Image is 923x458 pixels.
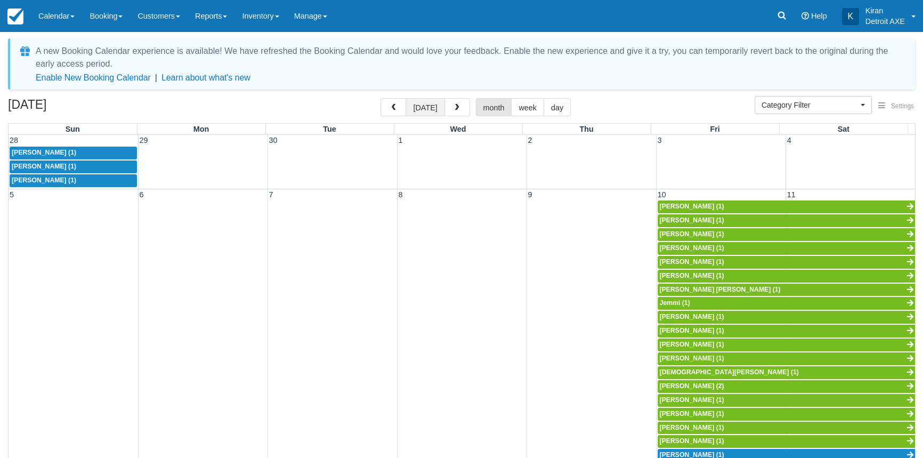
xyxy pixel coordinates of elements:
span: 6 [139,190,145,199]
span: [PERSON_NAME] (1) [660,355,724,362]
a: [PERSON_NAME] (1) [10,147,137,159]
button: [DATE] [406,98,444,116]
button: Enable New Booking Calendar [36,73,151,83]
a: [PERSON_NAME] (1) [658,270,916,283]
a: [PERSON_NAME] (1) [658,200,916,213]
a: [PERSON_NAME] [PERSON_NAME] (1) [658,284,916,296]
span: [PERSON_NAME] (2) [660,382,724,390]
a: [PERSON_NAME] (1) [10,174,137,187]
span: Settings [891,102,914,110]
span: | [155,73,157,82]
a: [PERSON_NAME] (1) [10,160,137,173]
a: [PERSON_NAME] (1) [658,408,916,421]
span: Sun [66,125,80,133]
span: Fri [710,125,719,133]
a: [PERSON_NAME] (1) [658,325,916,338]
span: 3 [657,136,663,144]
a: [PERSON_NAME] (1) [658,228,916,241]
i: Help [801,12,809,20]
span: Jemmi (1) [660,299,690,307]
span: 1 [398,136,404,144]
div: K [842,8,859,25]
a: [PERSON_NAME] (1) [658,352,916,365]
span: 10 [657,190,667,199]
span: [PERSON_NAME] (1) [660,437,724,445]
span: Mon [193,125,209,133]
span: [PERSON_NAME] (1) [660,244,724,252]
a: [PERSON_NAME] (1) [658,394,916,407]
button: day [544,98,571,116]
a: [PERSON_NAME] (1) [658,242,916,255]
span: [PERSON_NAME] (1) [660,258,724,266]
span: Help [811,12,827,20]
a: [PERSON_NAME] (1) [658,256,916,269]
span: [DEMOGRAPHIC_DATA][PERSON_NAME] (1) [660,368,799,376]
span: 5 [9,190,15,199]
span: [PERSON_NAME] (1) [12,176,76,184]
button: week [511,98,544,116]
span: [PERSON_NAME] (1) [660,396,724,404]
button: Category Filter [755,96,872,114]
span: [PERSON_NAME] (1) [660,327,724,334]
span: Wed [450,125,466,133]
span: [PERSON_NAME] (1) [660,410,724,417]
span: Thu [579,125,593,133]
span: [PERSON_NAME] (1) [660,203,724,210]
a: [PERSON_NAME] (1) [658,214,916,227]
div: A new Booking Calendar experience is available! We have refreshed the Booking Calendar and would ... [36,45,902,70]
span: Sat [838,125,849,133]
span: 2 [527,136,533,144]
a: [PERSON_NAME] (1) [658,339,916,351]
span: 11 [786,190,797,199]
span: [PERSON_NAME] (1) [12,149,76,156]
span: [PERSON_NAME] (1) [12,163,76,170]
span: Tue [323,125,336,133]
button: Settings [872,99,920,114]
span: 30 [268,136,279,144]
a: Learn about what's new [161,73,250,82]
a: [DEMOGRAPHIC_DATA][PERSON_NAME] (1) [658,366,916,379]
span: [PERSON_NAME] [PERSON_NAME] (1) [660,286,781,293]
span: 8 [398,190,404,199]
p: Kiran [865,5,905,16]
a: [PERSON_NAME] (1) [658,311,916,324]
span: [PERSON_NAME] (1) [660,230,724,238]
a: Jemmi (1) [658,297,916,310]
span: 9 [527,190,533,199]
span: Category Filter [762,100,858,110]
a: [PERSON_NAME] (1) [658,422,916,435]
img: checkfront-main-nav-mini-logo.png [7,9,23,25]
span: 4 [786,136,792,144]
span: 7 [268,190,274,199]
span: [PERSON_NAME] (1) [660,341,724,348]
button: month [476,98,512,116]
span: 28 [9,136,19,144]
span: [PERSON_NAME] (1) [660,424,724,431]
a: [PERSON_NAME] (1) [658,435,916,448]
span: [PERSON_NAME] (1) [660,313,724,320]
span: [PERSON_NAME] (1) [660,272,724,279]
p: Detroit AXE [865,16,905,27]
span: [PERSON_NAME] (1) [660,216,724,224]
h2: [DATE] [8,98,143,118]
a: [PERSON_NAME] (2) [658,380,916,393]
span: 29 [139,136,149,144]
